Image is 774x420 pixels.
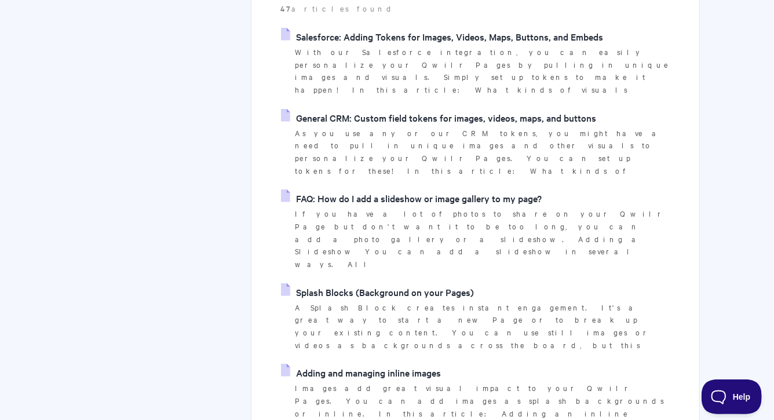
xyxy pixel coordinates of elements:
p: articles found [280,2,670,15]
a: Splash Blocks (Background on your Pages) [281,283,474,301]
a: Salesforce: Adding Tokens for Images, Videos, Maps, Buttons, and Embeds [281,28,603,45]
iframe: Toggle Customer Support [702,379,762,414]
p: A Splash Block creates instant engagement. It's a great way to start a new Page or to break up yo... [295,301,670,352]
p: With our Salesforce integration, you can easily personalize your Qwilr Pages by pulling in unique... [295,46,670,96]
a: FAQ: How do I add a slideshow or image gallery to my page? [281,189,542,207]
p: If you have a lot of photos to share on your Qwilr Page but don't want it to be too long, you can... [295,207,670,271]
strong: 47 [280,3,291,14]
a: General CRM: Custom field tokens for images, videos, maps, and buttons [281,109,596,126]
a: Adding and managing inline images [281,364,441,381]
p: As you use any or our CRM tokens, you might have a need to pull in unique images and other visual... [295,127,670,177]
